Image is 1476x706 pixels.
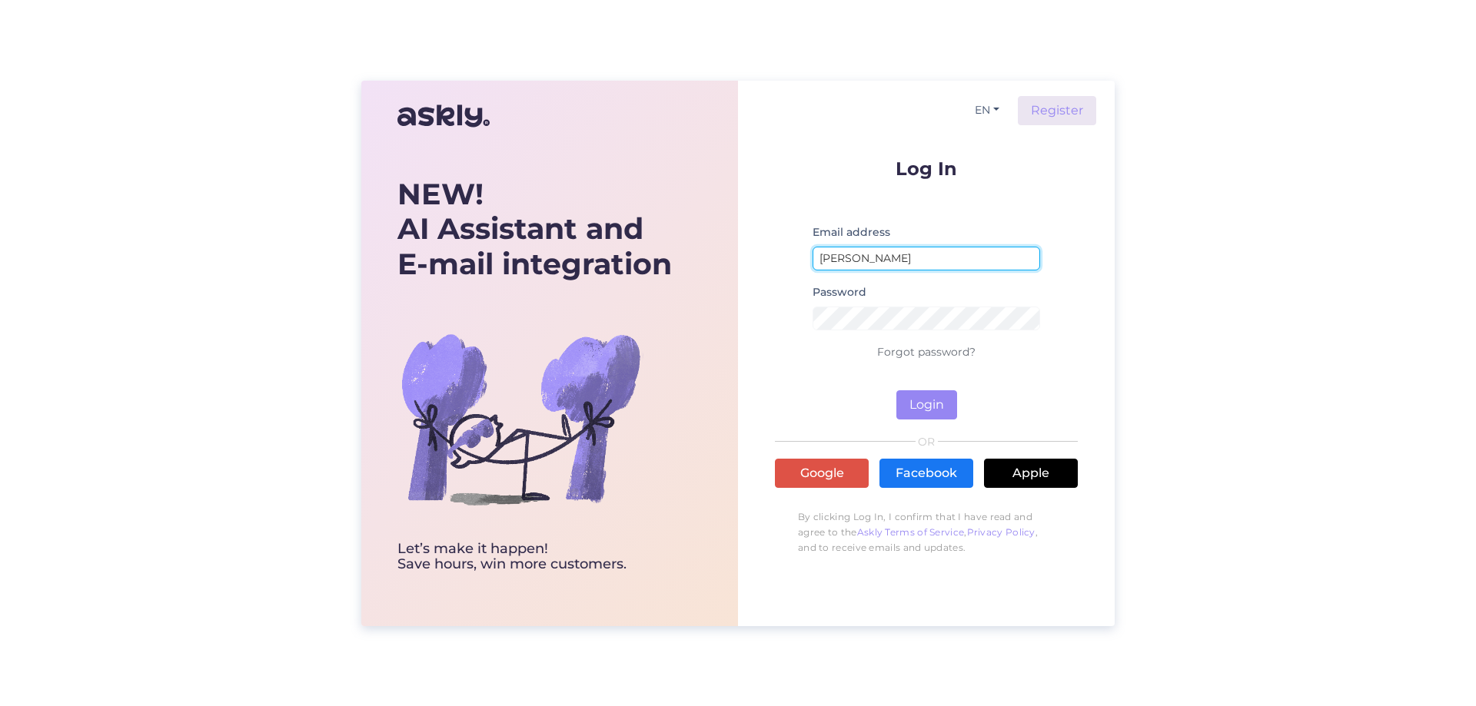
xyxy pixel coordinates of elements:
a: Privacy Policy [967,526,1036,538]
a: Register [1018,96,1096,125]
p: Log In [775,159,1078,178]
img: bg-askly [397,296,643,542]
a: Apple [984,459,1078,488]
img: Askly [397,98,490,134]
label: Password [813,284,866,300]
div: AI Assistant and E-mail integration [397,177,672,282]
a: Askly Terms of Service [857,526,965,538]
input: Enter email [813,247,1040,270]
p: By clicking Log In, I confirm that I have read and agree to the , , and to receive emails and upd... [775,502,1078,563]
div: Let’s make it happen! Save hours, win more customers. [397,542,672,572]
a: Facebook [879,459,973,488]
b: NEW! [397,176,484,212]
button: Login [896,390,957,419]
label: Email address [813,224,890,240]
span: OR [916,436,938,447]
a: Forgot password? [877,345,976,359]
button: EN [969,99,1006,121]
a: Google [775,459,869,488]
